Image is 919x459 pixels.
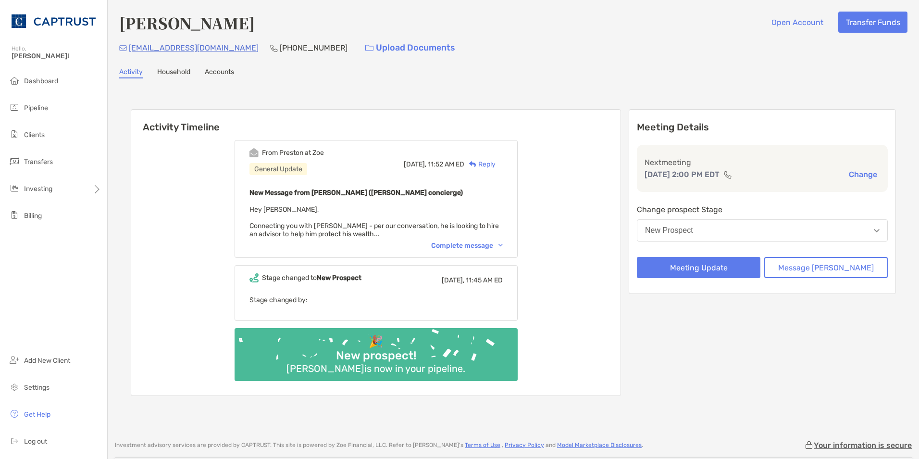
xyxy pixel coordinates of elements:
[464,159,496,169] div: Reply
[9,155,20,167] img: transfers icon
[505,442,544,448] a: Privacy Policy
[9,408,20,420] img: get-help icon
[645,226,693,235] div: New Prospect
[9,209,20,221] img: billing icon
[9,381,20,393] img: settings icon
[9,75,20,86] img: dashboard icon
[249,205,499,238] span: Hey [PERSON_NAME], Connecting you with [PERSON_NAME] - per our conversation, he is looking to hir...
[249,273,259,282] img: Event icon
[465,442,500,448] a: Terms of Use
[24,131,45,139] span: Clients
[119,45,127,51] img: Email Icon
[557,442,642,448] a: Model Marketplace Disclosures
[249,294,503,306] p: Stage changed by:
[365,45,373,51] img: button icon
[205,68,234,78] a: Accounts
[157,68,190,78] a: Household
[332,349,420,363] div: New prospect!
[645,156,880,168] p: Next meeting
[469,161,476,167] img: Reply icon
[466,276,503,284] span: 11:45 AM ED
[280,42,348,54] p: [PHONE_NUMBER]
[723,171,732,178] img: communication type
[249,163,307,175] div: General Update
[249,148,259,157] img: Event icon
[9,182,20,194] img: investing icon
[24,158,53,166] span: Transfers
[764,257,888,278] button: Message [PERSON_NAME]
[637,257,760,278] button: Meeting Update
[129,42,259,54] p: [EMAIL_ADDRESS][DOMAIN_NAME]
[9,354,20,366] img: add_new_client icon
[9,435,20,446] img: logout icon
[442,276,464,284] span: [DATE],
[637,219,888,242] button: New Prospect
[24,437,47,446] span: Log out
[249,189,463,197] b: New Message from [PERSON_NAME] ([PERSON_NAME] concierge)
[262,149,324,157] div: From Preston at Zoe
[814,441,912,450] p: Your information is secure
[24,410,50,419] span: Get Help
[119,12,255,34] h4: [PERSON_NAME]
[12,4,96,38] img: CAPTRUST Logo
[764,12,831,33] button: Open Account
[874,229,880,232] img: Open dropdown arrow
[24,212,42,220] span: Billing
[283,363,469,374] div: [PERSON_NAME] is now in your pipeline.
[838,12,907,33] button: Transfer Funds
[9,128,20,140] img: clients icon
[12,52,101,60] span: [PERSON_NAME]!
[359,38,461,58] a: Upload Documents
[637,204,888,216] p: Change prospect Stage
[24,77,58,85] span: Dashboard
[24,383,50,392] span: Settings
[24,185,52,193] span: Investing
[645,168,720,180] p: [DATE] 2:00 PM EDT
[404,160,426,168] span: [DATE],
[317,274,361,282] b: New Prospect
[24,104,48,112] span: Pipeline
[846,169,880,179] button: Change
[119,68,143,78] a: Activity
[431,242,503,250] div: Complete message
[24,357,70,365] span: Add New Client
[428,160,464,168] span: 11:52 AM ED
[365,335,387,349] div: 🎉
[262,274,361,282] div: Stage changed to
[115,442,643,449] p: Investment advisory services are provided by CAPTRUST . This site is powered by Zoe Financial, LL...
[235,328,518,373] img: Confetti
[637,121,888,133] p: Meeting Details
[9,102,20,113] img: pipeline icon
[498,244,503,247] img: Chevron icon
[270,44,278,52] img: Phone Icon
[131,110,621,133] h6: Activity Timeline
